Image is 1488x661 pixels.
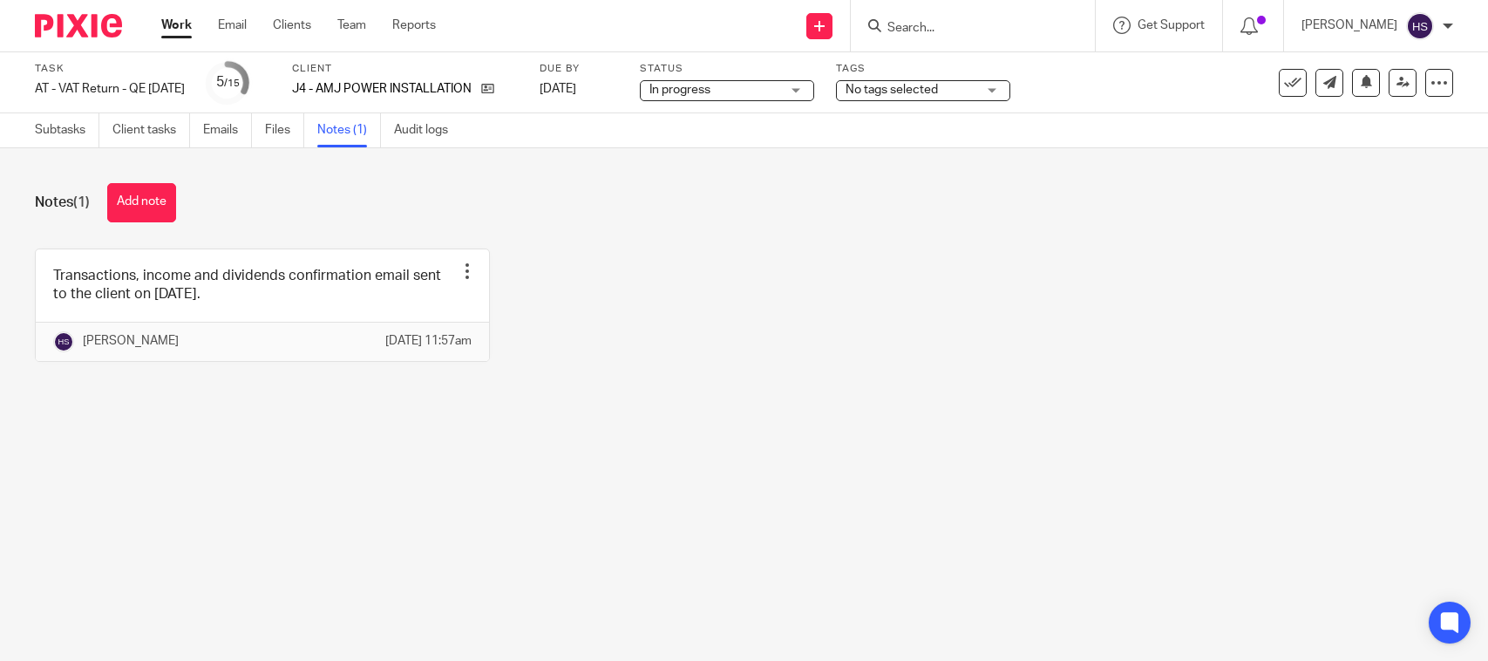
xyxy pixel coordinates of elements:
[203,113,252,147] a: Emails
[224,78,240,88] small: /15
[649,84,710,96] span: In progress
[292,80,472,98] p: J4 - AMJ POWER INSTALLATION LTD
[292,62,518,76] label: Client
[273,17,311,34] a: Clients
[35,14,122,37] img: Pixie
[337,17,366,34] a: Team
[317,113,381,147] a: Notes (1)
[265,113,304,147] a: Files
[107,183,176,222] button: Add note
[886,21,1043,37] input: Search
[218,17,247,34] a: Email
[83,332,179,350] p: [PERSON_NAME]
[112,113,190,147] a: Client tasks
[35,113,99,147] a: Subtasks
[394,113,461,147] a: Audit logs
[35,194,90,212] h1: Notes
[73,195,90,209] span: (1)
[640,62,814,76] label: Status
[540,83,576,95] span: [DATE]
[1406,12,1434,40] img: svg%3E
[35,80,185,98] div: AT - VAT Return - QE [DATE]
[392,17,436,34] a: Reports
[846,84,938,96] span: No tags selected
[1301,17,1397,34] p: [PERSON_NAME]
[216,72,240,92] div: 5
[1138,19,1205,31] span: Get Support
[836,62,1010,76] label: Tags
[385,332,472,350] p: [DATE] 11:57am
[161,17,192,34] a: Work
[35,62,185,76] label: Task
[53,331,74,352] img: svg%3E
[540,62,618,76] label: Due by
[35,80,185,98] div: AT - VAT Return - QE 31-07-2025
